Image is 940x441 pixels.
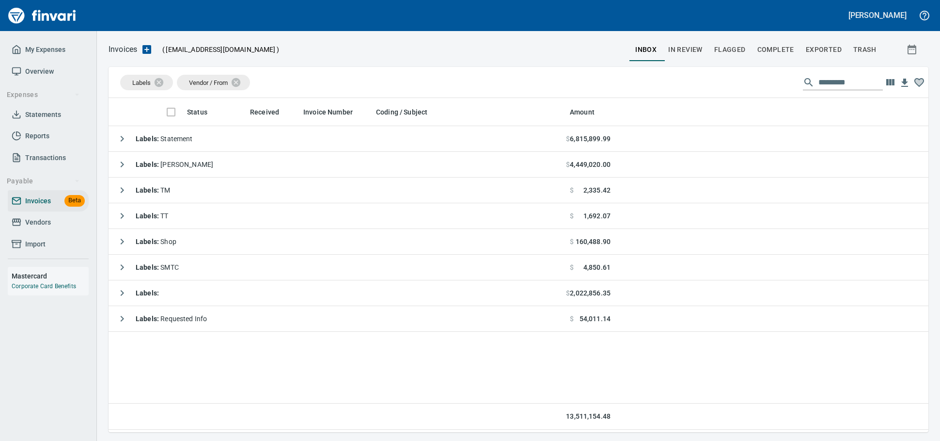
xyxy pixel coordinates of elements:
strong: Labels : [136,212,160,220]
span: Transactions [25,152,66,164]
span: [PERSON_NAME] [136,161,213,168]
img: Finvari [6,4,78,27]
span: Coding / Subject [376,106,427,118]
span: Statements [25,109,61,121]
a: Corporate Card Benefits [12,283,76,290]
nav: breadcrumb [109,44,137,55]
span: Complete [757,44,794,56]
strong: Labels : [136,289,159,297]
span: 2,022,856.35 [570,288,611,298]
span: Exported [806,44,842,56]
span: 4,850.61 [583,262,611,272]
a: Transactions [8,147,89,169]
p: Invoices [109,44,137,55]
span: Payable [7,175,80,187]
span: $ [570,185,574,195]
span: 4,449,020.00 [570,160,611,169]
span: Received [250,106,279,118]
span: Vendors [25,216,51,229]
span: Reports [25,130,49,142]
span: [EMAIL_ADDRESS][DOMAIN_NAME] [165,45,276,54]
span: Overview [25,65,54,78]
span: 6,815,899.99 [570,134,611,144]
span: Status [187,106,220,118]
span: 160,488.90 [576,237,611,246]
span: Requested Info [136,315,207,323]
span: Labels [132,79,151,86]
span: Statement [136,135,193,143]
button: Download Table [897,76,912,90]
span: Expenses [7,89,80,101]
span: Invoice Number [303,106,365,118]
span: Shop [136,238,176,245]
button: Expenses [3,86,84,104]
span: 1,692.07 [583,211,611,221]
span: Vendor / From [189,79,228,86]
span: trash [853,44,876,56]
a: InvoicesBeta [8,190,89,212]
a: Reports [8,125,89,147]
button: Choose columns to display [883,75,897,90]
strong: Labels : [136,161,160,168]
p: ( ) [157,45,279,54]
h5: [PERSON_NAME] [848,10,907,20]
a: My Expenses [8,39,89,61]
a: Import [8,233,89,255]
span: $ [570,237,574,246]
span: Coding / Subject [376,106,440,118]
span: Invoices [25,195,51,207]
span: SMTC [136,263,179,271]
span: $ [566,288,570,298]
span: My Expenses [25,44,65,56]
button: Upload an Invoice [137,44,157,55]
a: Statements [8,104,89,126]
a: Vendors [8,212,89,233]
span: inbox [635,44,657,56]
button: Show invoices within a particular date range [897,41,928,58]
div: Vendor / From [177,75,250,90]
span: $ [570,211,574,221]
span: 54,011.14 [580,314,611,324]
strong: Labels : [136,186,160,194]
a: Overview [8,61,89,82]
strong: Labels : [136,238,160,245]
span: 2,335.42 [583,185,611,195]
span: Received [250,106,292,118]
strong: Labels : [136,135,160,143]
span: $ [566,160,570,169]
span: 13,511,154.48 [566,411,611,422]
button: [PERSON_NAME] [846,8,909,23]
span: Amount [570,106,607,118]
span: Invoice Number [303,106,353,118]
span: Beta [64,195,85,206]
span: Status [187,106,207,118]
strong: Labels : [136,263,160,271]
span: Import [25,238,46,250]
span: TT [136,212,169,220]
button: Column choices favorited. Click to reset to default [912,75,926,90]
span: Amount [570,106,595,118]
button: Payable [3,172,84,190]
span: Flagged [714,44,746,56]
span: In Review [668,44,703,56]
div: Labels [120,75,173,90]
h6: Mastercard [12,271,89,281]
span: $ [566,134,570,144]
strong: Labels : [136,315,160,323]
span: $ [570,314,574,324]
span: $ [570,262,574,272]
span: TM [136,186,171,194]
